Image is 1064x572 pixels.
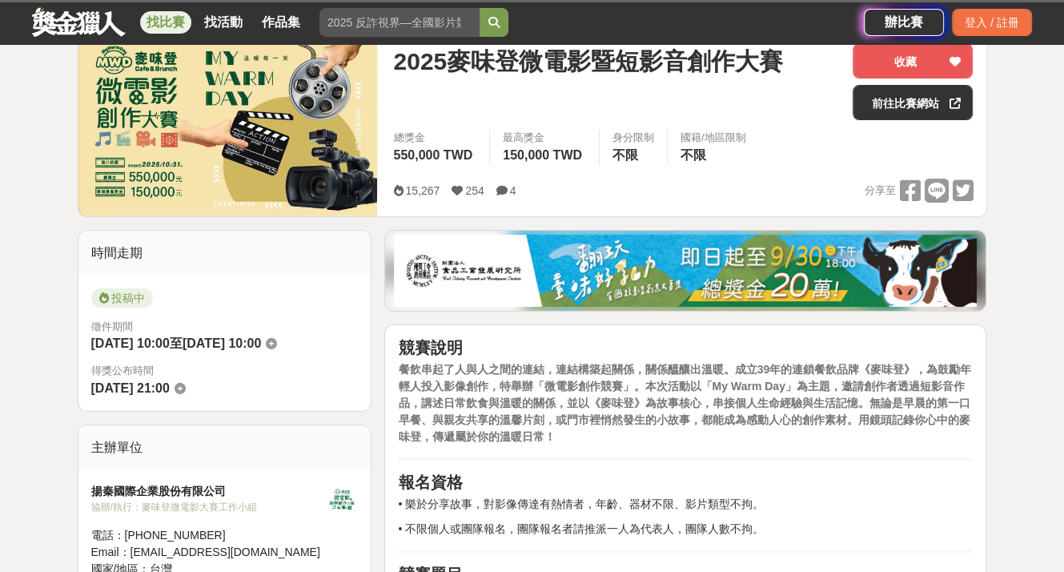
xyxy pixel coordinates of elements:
[91,320,133,332] span: 徵件期間
[405,184,440,197] span: 15,267
[91,336,170,350] span: [DATE] 10:00
[91,500,327,514] div: 協辦/執行： 麥味登微電影大賽工作小組
[465,184,484,197] span: 254
[91,381,170,395] span: [DATE] 21:00
[91,527,327,544] div: 電話： [PHONE_NUMBER]
[140,11,191,34] a: 找比賽
[864,179,895,203] span: 分享至
[398,339,462,356] strong: 競賽說明
[503,130,586,146] span: 最高獎金
[612,148,638,162] span: 不限
[398,496,973,513] p: • 樂於分享故事，對影像傳達有熱情者，年齡、器材不限、影片類型不拘。
[91,483,327,500] div: 揚秦國際企業股份有限公司
[681,130,746,146] div: 國籍/地區限制
[393,130,476,146] span: 總獎金
[91,363,359,379] span: 得獎公布時間
[503,148,582,162] span: 150,000 TWD
[91,288,153,308] span: 投稿中
[398,473,462,491] strong: 報名資格
[78,425,371,470] div: 主辦單位
[78,231,371,276] div: 時間走期
[612,130,654,146] div: 身分限制
[78,30,378,216] img: Cover Image
[681,148,706,162] span: 不限
[398,521,973,538] p: • 不限個人或團隊報名，團隊報名者請推派一人為代表人，團隊人數不拘。
[853,85,973,120] a: 前往比賽網站
[394,235,977,307] img: 1c81a89c-c1b3-4fd6-9c6e-7d29d79abef5.jpg
[319,8,480,37] input: 2025 反詐視界—全國影片競賽
[183,336,261,350] span: [DATE] 10:00
[510,184,516,197] span: 4
[952,9,1032,36] div: 登入 / 註冊
[864,9,944,36] a: 辦比賽
[170,336,183,350] span: 至
[255,11,307,34] a: 作品集
[393,148,472,162] span: 550,000 TWD
[198,11,249,34] a: 找活動
[398,363,971,443] strong: 餐飲串起了人與人之間的連結，連結構築起關係，關係醞釀出溫暖。成立39年的連鎖餐飲品牌《麥味登》，為鼓勵年輕人投入影像創作，特舉辦「微電影創作競賽」。本次活動以「My Warm Day」為主題，邀...
[853,43,973,79] button: 收藏
[91,544,327,561] div: Email： [EMAIL_ADDRESS][DOMAIN_NAME]
[393,43,783,79] span: 2025麥味登微電影暨短影音創作大賽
